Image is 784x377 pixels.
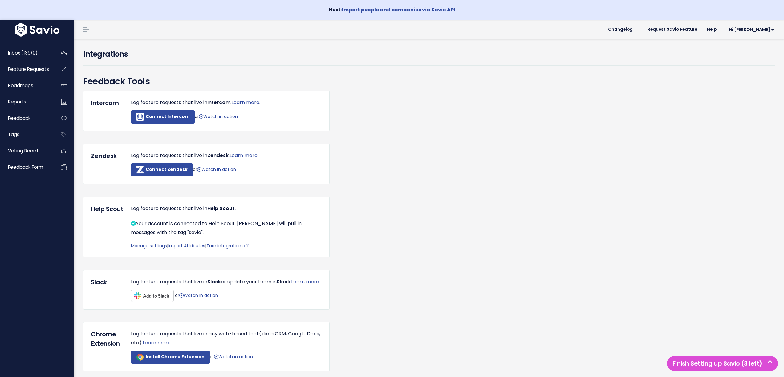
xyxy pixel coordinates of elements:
span: Feedback [8,115,30,121]
div: or [126,278,327,302]
a: Watch in action [214,354,253,360]
p: Log feature requests that live in or update your team in . [131,278,322,286]
a: Manage settings [131,243,167,249]
a: Import people and companies via Savio API [342,6,455,13]
a: Connect Intercom [131,110,195,124]
span: Slack [207,278,221,285]
a: Inbox (139/0) [2,46,51,60]
h5: Intercom [91,98,122,107]
b: Install Chrome Extension [146,354,205,360]
span: Feedback form [8,164,43,170]
a: Request Savio Feature [643,25,702,34]
span: Zendesk [207,152,229,159]
a: Help [702,25,721,34]
img: Add to Slack [131,290,174,302]
strong: Next: [329,6,455,13]
h5: Zendesk [91,151,122,160]
span: Intercom [207,99,230,106]
span: Slack [277,278,290,285]
p: or [131,110,322,124]
span: Roadmaps [8,82,33,89]
a: Voting Board [2,144,51,158]
p: Log feature requests that live in . . [131,151,322,160]
p: Your account is connected to Help Scout. [PERSON_NAME] will pull in messages with the tag "savio". [131,219,322,237]
span: Inbox (139/0) [8,50,38,56]
h5: Chrome Extension [91,330,122,348]
button: Connect Zendesk [131,163,193,176]
b: Connect Zendesk [146,166,188,172]
a: Reports [2,95,51,109]
a: Learn more. [291,278,320,285]
h5: Help Scout [91,204,122,213]
a: Feedback [2,111,51,125]
h4: Integrations [83,49,775,60]
a: Learn more [230,152,258,159]
img: logo-white.9d6f32f41409.svg [13,23,61,37]
img: Intercom_light_3x.19bbb763e272.png [136,113,144,121]
p: or [131,351,322,364]
span: Feature Requests [8,66,49,72]
a: Watch in action [199,113,238,120]
span: Help Scout. [207,205,236,212]
p: | | [131,242,322,250]
b: Connect Intercom [146,113,189,120]
span: Hi [PERSON_NAME] [729,27,774,32]
a: Tags [2,128,51,142]
a: Install Chrome Extension [131,351,210,364]
a: Learn more. [143,339,172,346]
a: Roadmaps [2,79,51,93]
a: Import Attributes [168,243,205,249]
h5: Slack [91,278,122,287]
a: Feature Requests [2,62,51,76]
form: or [131,163,316,176]
img: chrome_icon_color-200x200.c40245578546.png [136,353,144,361]
span: Voting Board [8,148,38,154]
span: Tags [8,131,19,138]
a: Turn integration off [206,243,249,249]
h5: Finish Setting up Savio (3 left) [670,359,775,368]
h3: Feedback Tools [83,75,775,88]
a: Learn more [231,99,259,106]
p: Log feature requests that live in [131,204,322,213]
p: Log feature requests that live in any web-based tool (like a CRM, Google Docs, etc). [131,330,322,347]
a: Feedback form [2,160,51,174]
p: Log feature requests that live in . . [131,98,322,107]
span: Changelog [608,27,633,32]
a: Hi [PERSON_NAME] [721,25,779,34]
span: Reports [8,99,26,105]
a: Watch in action [197,166,236,172]
img: zendesk-icon-white.cafc32ec9a01.png [136,166,144,174]
a: Watch in action [179,292,218,298]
